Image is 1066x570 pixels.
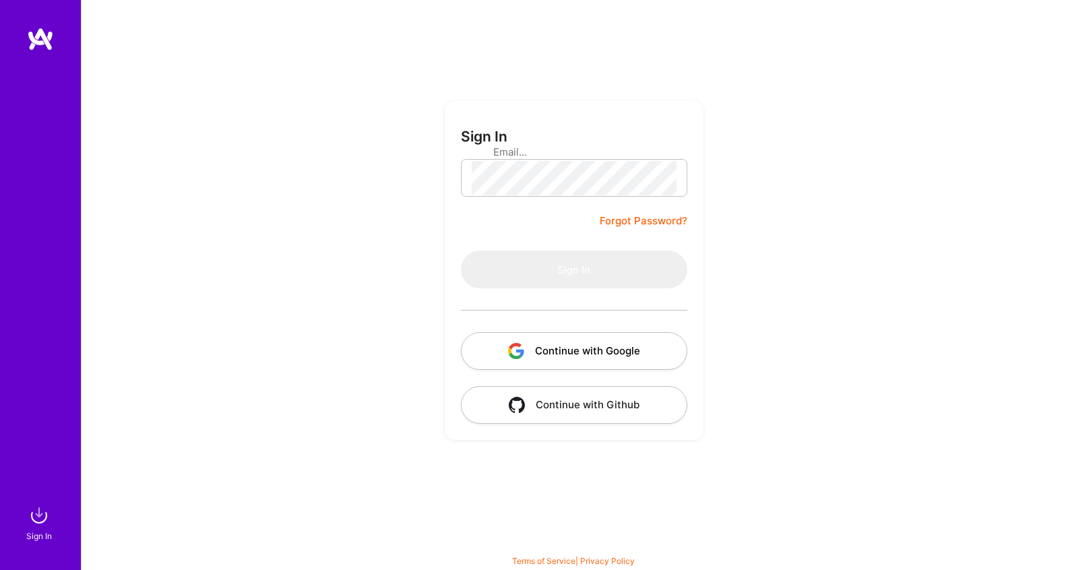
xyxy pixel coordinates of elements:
[26,502,53,529] img: sign in
[580,556,635,566] a: Privacy Policy
[512,556,575,566] a: Terms of Service
[509,397,525,413] img: icon
[27,27,54,51] img: logo
[512,556,635,566] span: |
[461,128,507,145] h3: Sign In
[461,386,687,424] button: Continue with Github
[493,135,655,169] input: Email...
[461,251,687,288] button: Sign In
[26,529,52,543] div: Sign In
[461,332,687,370] button: Continue with Google
[28,502,53,543] a: sign inSign In
[81,530,1066,563] div: © 2025 ATeams Inc., All rights reserved.
[600,213,687,229] a: Forgot Password?
[508,343,524,359] img: icon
